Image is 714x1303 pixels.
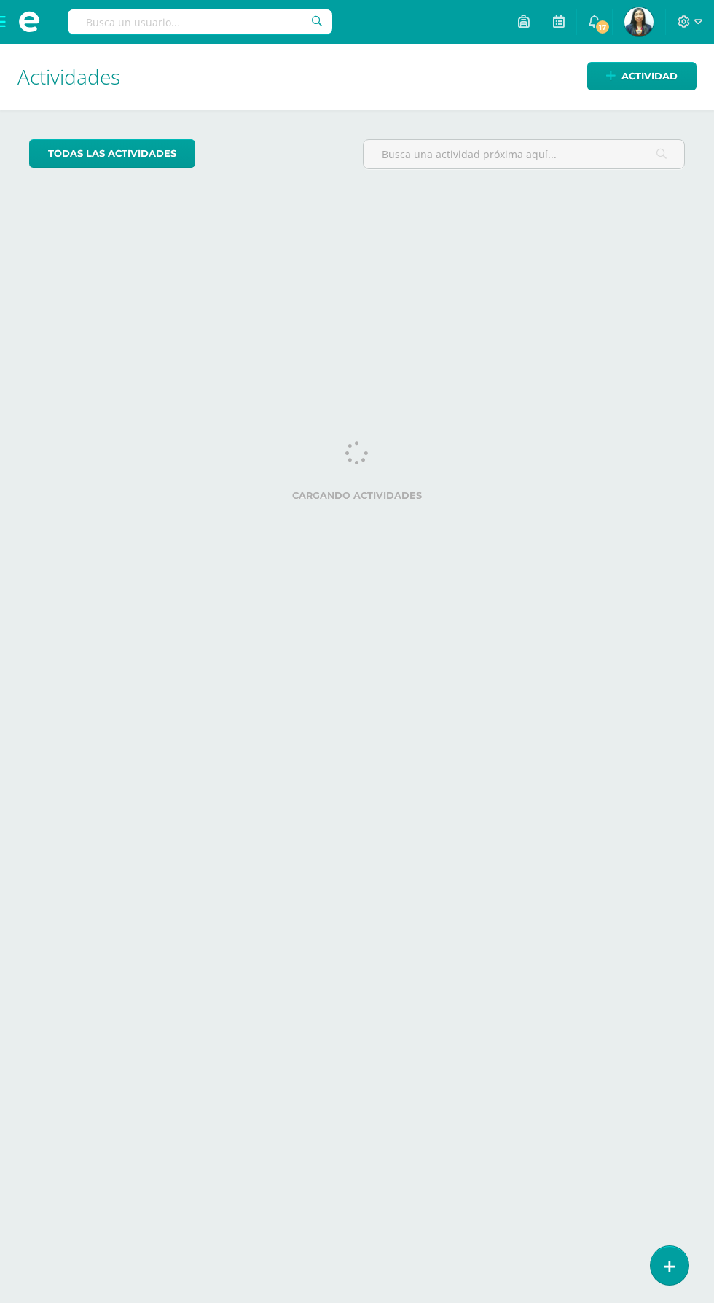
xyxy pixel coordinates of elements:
img: 8b777112c5e13c44b23954df52cbbee5.png [624,7,654,36]
input: Busca una actividad próxima aquí... [364,140,684,168]
span: Actividad [621,63,678,90]
a: todas las Actividades [29,139,195,168]
a: Actividad [587,62,697,90]
span: 17 [595,19,611,35]
h1: Actividades [17,44,697,110]
input: Busca un usuario... [68,9,332,34]
label: Cargando actividades [29,490,685,501]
